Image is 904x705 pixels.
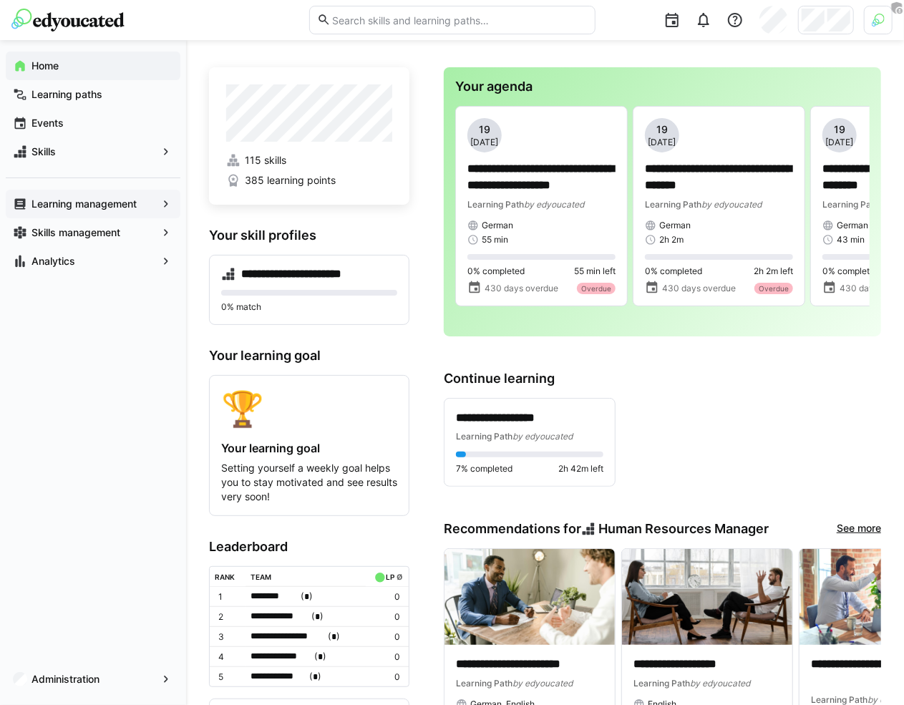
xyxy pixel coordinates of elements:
p: 4 [218,651,240,663]
span: 7% completed [456,463,512,475]
span: Learning Path [456,678,512,689]
p: 0 [371,591,400,603]
p: 0 [371,651,400,663]
span: 115 skills [245,153,286,167]
span: 430 days overdue [485,283,558,294]
a: ø [397,570,403,582]
span: 0% completed [822,266,880,277]
h3: Your learning goal [209,348,409,364]
p: 2 [218,611,240,623]
a: 115 skills [226,153,392,167]
span: 55 min left [574,266,616,277]
span: 0% completed [645,266,702,277]
img: image [444,549,615,645]
span: Human Resources Manager [598,521,769,537]
span: ( ) [301,589,313,604]
p: 0 [371,671,400,683]
span: by edyoucated [701,199,762,210]
span: 19 [834,122,845,137]
span: 0% completed [467,266,525,277]
span: ( ) [309,669,321,684]
span: ( ) [311,609,324,624]
div: Team [251,573,272,581]
span: 2h 2m [659,234,684,245]
p: 1 [218,591,240,603]
span: 2h 2m left [754,266,793,277]
span: Learning Path [467,199,524,210]
h3: Continue learning [444,371,881,386]
h3: Your skill profiles [209,228,409,243]
span: German [482,220,513,231]
input: Search skills and learning paths… [331,14,587,26]
h4: Your learning goal [221,441,397,455]
p: 0 [371,631,400,643]
span: German [837,220,868,231]
span: 55 min [482,234,508,245]
h3: Leaderboard [209,539,409,555]
img: image [622,549,792,645]
span: Learning Path [456,431,512,442]
span: 19 [656,122,668,137]
span: Learning Path [811,694,867,705]
span: [DATE] [471,137,499,148]
p: 0% match [221,301,397,313]
div: 🏆 [221,387,397,429]
p: 3 [218,631,240,643]
span: 2h 42m left [558,463,603,475]
div: Overdue [577,283,616,294]
p: Setting yourself a weekly goal helps you to stay motivated and see results very soon! [221,461,397,504]
span: ( ) [314,649,326,664]
span: [DATE] [648,137,676,148]
div: LP [386,573,394,581]
span: 385 learning points [245,173,336,188]
span: 43 min [837,234,865,245]
span: by edyoucated [512,431,573,442]
h3: Your agenda [455,79,870,94]
span: 430 days overdue [662,283,736,294]
div: Rank [215,573,235,581]
span: by edyoucated [512,678,573,689]
h3: Recommendations for [444,521,769,537]
span: by edyoucated [524,199,584,210]
span: by edyoucated [690,678,750,689]
span: Learning Path [822,199,879,210]
span: [DATE] [826,137,854,148]
span: German [659,220,691,231]
span: Learning Path [645,199,701,210]
span: ( ) [328,629,340,644]
span: 19 [479,122,490,137]
p: 0 [371,611,400,623]
p: 5 [218,671,240,683]
a: See more [837,521,881,537]
span: Learning Path [633,678,690,689]
div: Overdue [754,283,793,294]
